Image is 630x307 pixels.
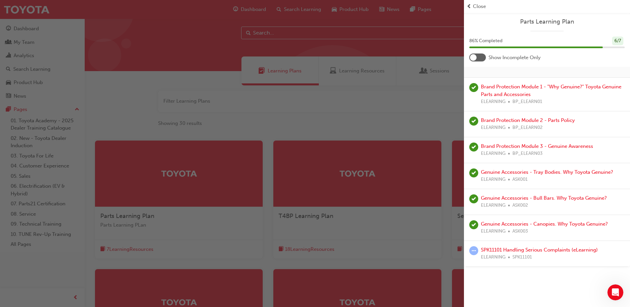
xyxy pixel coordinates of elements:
[469,18,625,26] a: Parts Learning Plan
[469,143,478,152] span: learningRecordVerb_COMPLETE-icon
[469,194,478,203] span: learningRecordVerb_COMPLETE-icon
[489,54,541,61] span: Show Incomplete Only
[512,176,528,183] span: ASK001
[469,117,478,126] span: learningRecordVerb_COMPLETE-icon
[481,247,598,253] a: SPK11101 Handling Serious Complaints (eLearning)
[512,254,532,261] span: SPK11101
[481,117,575,123] a: Brand Protection Module 2 - Parts Policy
[607,284,623,300] iframe: Intercom live chat
[481,98,505,106] span: ELEARNING
[512,124,543,132] span: BP_ELEARN02
[481,176,505,183] span: ELEARNING
[469,246,478,255] span: learningRecordVerb_ATTEMPT-icon
[512,150,543,157] span: BP_ELEARN03
[481,202,505,209] span: ELEARNING
[469,168,478,177] span: learningRecordVerb_COMPLETE-icon
[467,3,627,10] button: prev-iconClose
[481,169,613,175] a: Genuine Accessories - Tray Bodies. Why Toyota Genuine?
[481,221,608,227] a: Genuine Accessories - Canopies. Why Toyota Genuine?
[481,228,505,235] span: ELEARNING
[512,228,528,235] span: ASK003
[481,143,593,149] a: Brand Protection Module 3 - Genuine Awareness
[612,37,623,46] div: 6 / 7
[481,84,621,97] a: Brand Protection Module 1 - "Why Genuine?" Toyota Genuine Parts and Accessories
[481,150,505,157] span: ELEARNING
[512,98,542,106] span: BP_ELEARN01
[469,83,478,92] span: learningRecordVerb_COMPLETE-icon
[481,124,505,132] span: ELEARNING
[481,195,607,201] a: Genuine Accessories - Bull Bars. Why Toyota Genuine?
[481,254,505,261] span: ELEARNING
[512,202,528,209] span: ASK002
[473,3,486,10] span: Close
[469,220,478,229] span: learningRecordVerb_COMPLETE-icon
[467,3,472,10] span: prev-icon
[469,37,502,45] span: 86 % Completed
